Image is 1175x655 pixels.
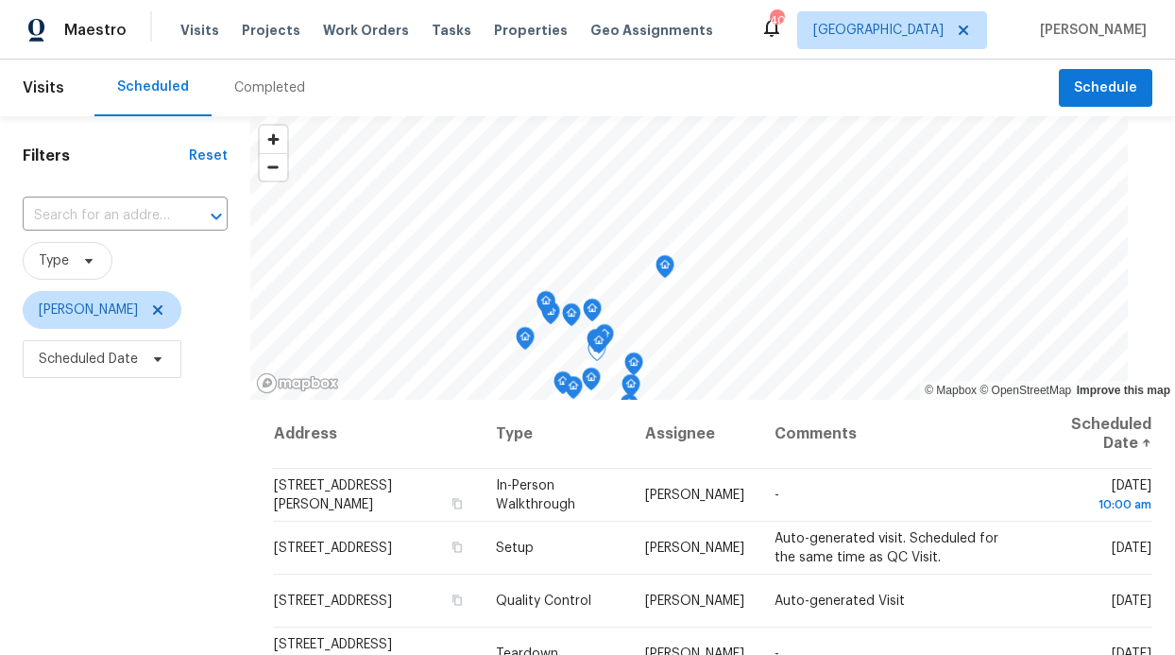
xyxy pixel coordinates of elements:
span: [DATE] [1112,595,1151,608]
div: Map marker [541,302,560,331]
div: Map marker [589,331,608,360]
a: Improve this map [1077,384,1170,397]
span: Schedule [1074,77,1137,100]
button: Schedule [1059,69,1152,108]
span: Zoom out [260,154,287,181]
button: Copy Address [449,539,466,556]
span: Quality Control [496,595,591,608]
span: Projects [242,21,300,40]
button: Zoom out [260,153,287,181]
span: [PERSON_NAME] [645,595,744,608]
div: Map marker [624,353,643,382]
div: Map marker [595,324,614,353]
div: Map marker [553,371,572,401]
span: Auto-generated Visit [775,595,905,608]
span: [GEOGRAPHIC_DATA] [813,21,944,40]
span: Visits [180,21,219,40]
span: Maestro [64,21,127,40]
div: 40 [770,11,783,30]
span: Geo Assignments [590,21,713,40]
span: Work Orders [323,21,409,40]
span: Visits [23,67,64,109]
span: Type [39,251,69,270]
th: Comments [759,400,1023,469]
div: Map marker [620,394,639,423]
div: Map marker [622,374,640,404]
span: Auto-generated visit. Scheduled for the same time as QC Visit. [775,532,998,564]
div: Map marker [587,329,605,358]
th: Type [481,400,630,469]
div: Map marker [583,299,602,328]
div: Map marker [564,376,583,405]
div: Map marker [582,368,601,397]
th: Address [273,400,481,469]
div: Map marker [562,303,581,333]
h1: Filters [23,147,189,165]
input: Search for an address... [23,201,175,231]
span: [STREET_ADDRESS] [274,595,392,608]
button: Zoom in [260,126,287,153]
div: Scheduled [117,78,189,96]
span: [PERSON_NAME] [645,542,744,555]
span: [DATE] [1112,542,1151,555]
canvas: Map [250,116,1128,400]
span: Properties [494,21,568,40]
span: [STREET_ADDRESS][PERSON_NAME] [274,479,392,511]
div: Map marker [536,291,555,320]
button: Copy Address [449,495,466,512]
th: Assignee [630,400,759,469]
th: Scheduled Date ↑ [1023,400,1152,469]
span: - [775,489,779,502]
span: In-Person Walkthrough [496,479,575,511]
div: Completed [234,78,305,97]
a: Mapbox [925,384,977,397]
div: Map marker [656,255,674,284]
span: [PERSON_NAME] [1032,21,1147,40]
div: 10:00 am [1038,495,1151,514]
a: Mapbox homepage [256,372,339,394]
div: Reset [189,147,228,165]
span: [STREET_ADDRESS] [274,542,392,555]
span: [DATE] [1038,479,1151,514]
span: Scheduled Date [39,350,138,369]
div: Map marker [516,327,535,356]
span: Setup [496,542,534,555]
span: [PERSON_NAME] [645,489,744,502]
button: Open [203,203,230,230]
a: OpenStreetMap [979,384,1071,397]
span: [PERSON_NAME] [39,301,138,319]
span: Tasks [432,24,471,37]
